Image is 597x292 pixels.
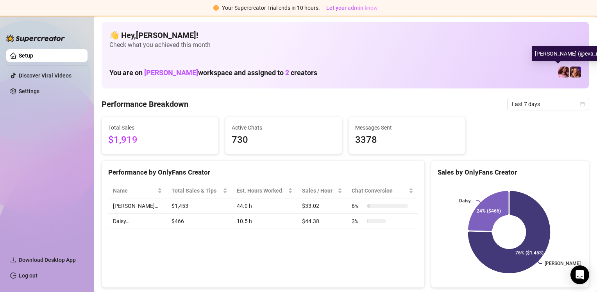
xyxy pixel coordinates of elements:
td: Daisy… [108,214,167,229]
span: Sales / Hour [302,186,336,195]
a: Settings [19,88,39,94]
span: 3 % [352,217,364,225]
span: Check what you achieved this month [109,41,581,49]
div: Performance by OnlyFans Creator [108,167,418,178]
span: Messages Sent [355,123,459,132]
h4: 👋 Hey, [PERSON_NAME] ! [109,30,581,41]
div: Est. Hours Worked [237,186,287,195]
td: $44.38 [297,214,347,229]
td: [PERSON_NAME]… [108,198,167,214]
div: Open Intercom Messenger [570,265,589,284]
a: Log out [19,272,38,279]
td: 10.5 h [232,214,298,229]
span: Name [113,186,156,195]
span: Total Sales [108,123,212,132]
span: Your Supercreator Trial ends in 10 hours. [222,5,320,11]
button: Let your admin know [323,3,381,13]
h4: Performance Breakdown [102,99,188,110]
span: Let your admin know [326,5,377,11]
span: $1,919 [108,133,212,148]
img: Daisy (@hereonneptune) [570,67,581,78]
th: Sales / Hour [297,183,347,198]
td: $33.02 [297,198,347,214]
div: Sales by OnlyFans Creator [438,167,583,178]
text: [PERSON_NAME]… [545,261,584,266]
span: Chat Conversion [352,186,407,195]
span: [PERSON_NAME] [144,68,198,77]
span: 730 [232,133,336,148]
text: Daisy… [459,198,474,204]
img: logo-BBDzfeDw.svg [6,34,65,42]
span: Active Chats [232,123,336,132]
span: 6 % [352,202,364,210]
span: calendar [580,102,585,106]
td: $466 [167,214,232,229]
th: Total Sales & Tips [167,183,232,198]
a: Discover Viral Videos [19,72,71,79]
span: Last 7 days [512,98,584,110]
span: Download Desktop App [19,257,76,263]
h1: You are on workspace and assigned to creators [109,68,317,77]
span: Total Sales & Tips [172,186,221,195]
th: Name [108,183,167,198]
span: 2 [285,68,289,77]
span: exclamation-circle [213,5,219,11]
td: $1,453 [167,198,232,214]
img: Eva (@eva_maxim) [558,67,569,78]
span: 3378 [355,133,459,148]
span: download [10,257,16,263]
td: 44.0 h [232,198,298,214]
th: Chat Conversion [347,183,418,198]
a: Setup [19,52,33,59]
